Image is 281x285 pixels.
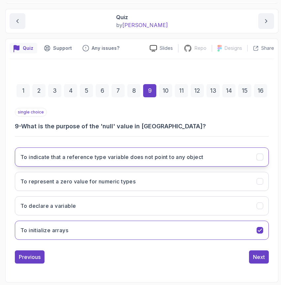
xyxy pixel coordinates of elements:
div: 14 [222,84,235,97]
div: 9 [143,84,156,97]
button: Next [249,250,269,264]
button: To initialize arrays [15,221,269,240]
div: 8 [127,84,140,97]
p: Repo [195,45,206,51]
button: Support button [40,43,76,53]
button: To represent a zero value for numeric types [15,172,269,191]
p: Share [261,45,274,51]
div: 10 [159,84,172,97]
div: 15 [238,84,251,97]
button: Previous [15,250,45,264]
div: 5 [80,84,93,97]
div: Next [253,253,265,261]
button: next content [258,13,274,29]
div: 3 [48,84,61,97]
p: Designs [225,45,242,51]
h3: To initialize arrays [20,226,68,234]
p: Slides [160,45,173,51]
a: Slides [144,45,178,52]
h3: To indicate that a reference type variable does not point to any object [20,153,203,161]
h3: 9 - What is the purpose of the 'null' value in [GEOGRAPHIC_DATA]? [15,122,269,131]
p: single choice [15,108,47,116]
div: 4 [64,84,77,97]
div: 2 [32,84,46,97]
div: 11 [175,84,188,97]
h3: To declare a variable [20,202,76,210]
button: Feedback button [78,43,123,53]
button: To indicate that a reference type variable does not point to any object [15,147,269,167]
p: by [116,21,168,29]
div: 16 [254,84,267,97]
button: quiz button [10,43,37,53]
p: Support [53,45,72,51]
button: previous content [10,13,25,29]
div: 1 [16,84,30,97]
button: Share [247,45,274,51]
div: 12 [191,84,204,97]
div: 6 [96,84,109,97]
p: Quiz [23,45,33,51]
span: [PERSON_NAME] [122,22,168,28]
p: Quiz [116,13,168,21]
h3: To represent a zero value for numeric types [20,177,136,185]
div: 7 [111,84,125,97]
button: To declare a variable [15,196,269,215]
div: Previous [19,253,41,261]
p: Any issues? [92,45,119,51]
div: 13 [206,84,220,97]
